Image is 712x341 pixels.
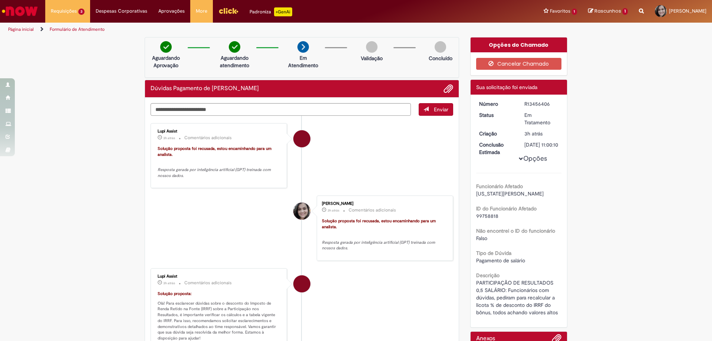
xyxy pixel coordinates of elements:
img: img-circle-grey.png [366,41,378,53]
div: Lupi Assist [293,275,310,292]
dt: Número [474,100,519,108]
small: Comentários adicionais [349,207,396,213]
span: 99758818 [476,213,498,219]
span: Pagamento de salário [476,257,525,264]
a: Rascunhos [588,8,628,15]
b: Funcionário Afetado [476,183,523,190]
dt: Status [474,111,519,119]
div: Lupi Assist [293,130,310,147]
div: Opções do Chamado [471,37,567,52]
dt: Conclusão Estimada [474,141,519,156]
dt: Criação [474,130,519,137]
img: check-circle-green.png [229,41,240,53]
div: 28/08/2025 09:56:24 [524,130,559,137]
img: arrow-next.png [297,41,309,53]
img: ServiceNow [1,4,39,19]
button: Cancelar Chamado [476,58,562,70]
em: Resposta gerada por inteligência artificial (GPT) treinada com nossos dados. [322,240,436,251]
textarea: Digite sua mensagem aqui... [151,103,411,116]
a: Página inicial [8,26,34,32]
button: Enviar [419,103,453,116]
span: 1 [622,8,628,15]
span: 3h atrás [327,208,339,213]
span: Favoritos [550,7,570,15]
p: Concluído [429,55,452,62]
span: Requisições [51,7,77,15]
span: 1 [572,9,577,15]
a: Formulário de Atendimento [50,26,105,32]
font: Solução proposta foi recusada, estou encaminhando para um analista. [322,218,437,230]
b: Descrição [476,272,500,279]
span: Sua solicitação foi enviada [476,84,537,91]
img: check-circle-green.png [160,41,172,53]
font: Solução proposta: [158,291,192,296]
span: Aprovações [158,7,185,15]
h2: Dúvidas Pagamento de Salário Histórico de tíquete [151,85,259,92]
p: Aguardando Aprovação [148,54,184,69]
font: Solução proposta foi recusada, estou encaminhando para um analista. [158,146,273,157]
div: Lupi Assist [158,129,281,134]
span: PARTICIPAÇÃO DE RESULTADOS 0,5 SALÁRIO: Funcionários com dúvidas, pediram para recalcular a licot... [476,279,558,316]
small: Comentários adicionais [184,135,232,141]
span: 3 [78,9,85,15]
div: [PERSON_NAME] [322,201,445,206]
p: Aguardando atendimento [217,54,253,69]
p: +GenAi [274,7,292,16]
span: 3h atrás [163,281,175,285]
b: Tipo de Dúvida [476,250,511,256]
p: Em Atendimento [285,54,321,69]
b: ID do Funcionário Afetado [476,205,537,212]
div: Dayana Maria Souza Santos [293,203,310,220]
b: Não encontrei o ID do funcionário [476,227,555,234]
img: img-circle-grey.png [435,41,446,53]
div: Em Tratamento [524,111,559,126]
div: [DATE] 11:00:10 [524,141,559,148]
img: click_logo_yellow_360x200.png [218,5,238,16]
div: Padroniza [250,7,292,16]
p: Validação [361,55,383,62]
div: R13456406 [524,100,559,108]
span: [PERSON_NAME] [669,8,706,14]
span: Enviar [434,106,448,113]
span: 3h atrás [163,136,175,140]
ul: Trilhas de página [6,23,469,36]
span: [US_STATE][PERSON_NAME] [476,190,544,197]
time: 28/08/2025 09:56:32 [163,281,175,285]
small: Comentários adicionais [184,280,232,286]
span: Falso [476,235,487,242]
button: Adicionar anexos [444,84,453,94]
span: Despesas Corporativas [96,7,147,15]
span: More [196,7,207,15]
em: Resposta gerada por inteligência artificial (GPT) treinada com nossos dados. [158,167,272,178]
time: 28/08/2025 09:56:24 [524,130,543,137]
time: 28/08/2025 10:00:16 [163,136,175,140]
span: 3h atrás [524,130,543,137]
div: Lupi Assist [158,274,281,279]
time: 28/08/2025 10:00:15 [327,208,339,213]
span: Rascunhos [594,7,621,14]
